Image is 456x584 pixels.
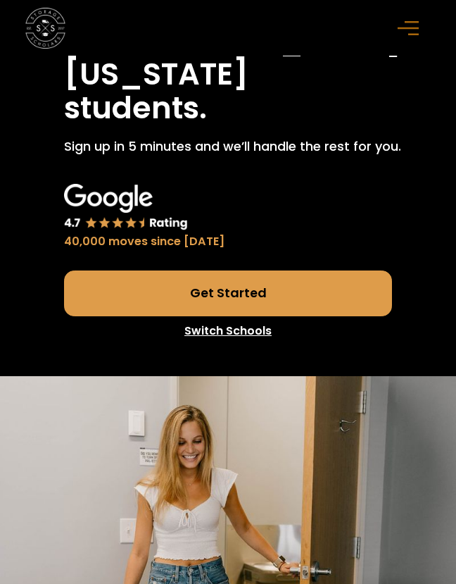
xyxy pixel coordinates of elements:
[64,137,401,156] p: Sign up in 5 minutes and we’ll handle the rest for you.
[64,92,207,125] h1: students.
[25,8,65,48] img: Storage Scholars main logo
[64,271,393,316] a: Get Started
[391,8,431,48] div: menu
[64,316,393,346] a: Switch Schools
[64,233,224,250] div: 40,000 moves since [DATE]
[64,184,188,231] img: Google 4.7 star rating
